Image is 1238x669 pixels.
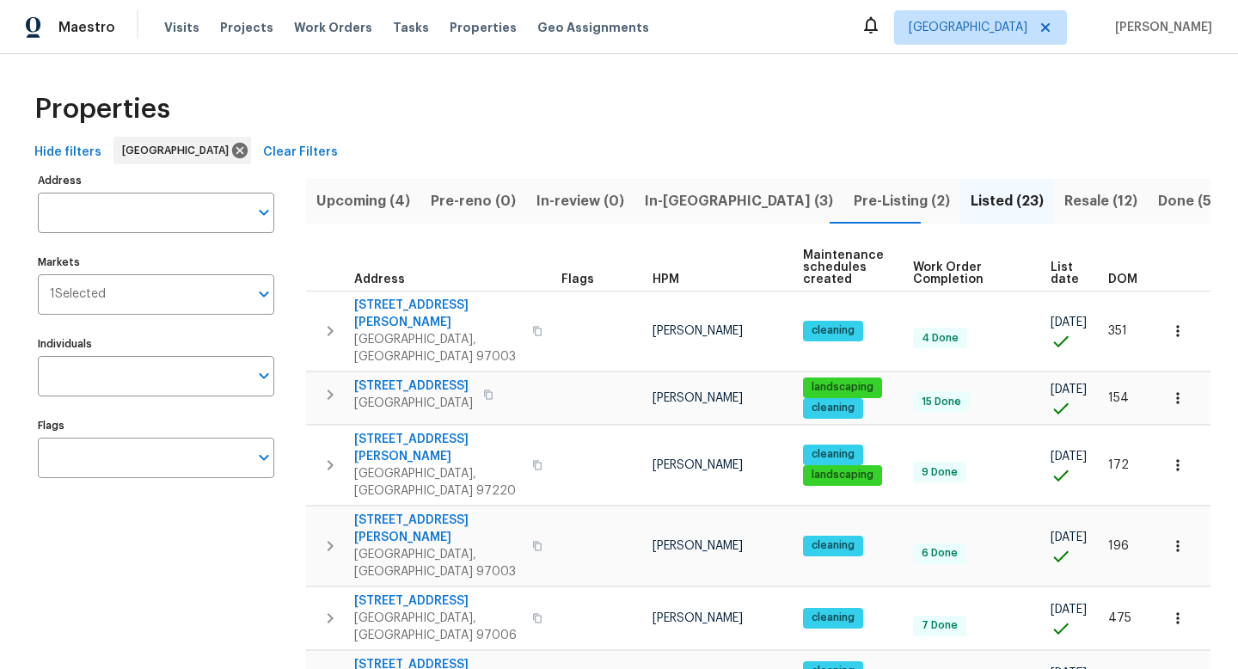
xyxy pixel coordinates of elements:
[805,611,861,625] span: cleaning
[1108,273,1137,285] span: DOM
[1051,261,1079,285] span: List date
[122,142,236,159] span: [GEOGRAPHIC_DATA]
[252,364,276,388] button: Open
[38,175,274,186] label: Address
[645,189,833,213] span: In-[GEOGRAPHIC_DATA] (3)
[805,401,861,415] span: cleaning
[653,325,743,337] span: [PERSON_NAME]
[34,101,170,118] span: Properties
[653,392,743,404] span: [PERSON_NAME]
[354,331,522,365] span: [GEOGRAPHIC_DATA], [GEOGRAPHIC_DATA] 97003
[1158,189,1233,213] span: Done (541)
[653,612,743,624] span: [PERSON_NAME]
[536,189,624,213] span: In-review (0)
[1064,189,1137,213] span: Resale (12)
[1051,604,1087,616] span: [DATE]
[1108,612,1131,624] span: 475
[1051,451,1087,463] span: [DATE]
[50,287,106,302] span: 1 Selected
[1108,19,1212,36] span: [PERSON_NAME]
[164,19,199,36] span: Visits
[909,19,1027,36] span: [GEOGRAPHIC_DATA]
[805,323,861,338] span: cleaning
[256,137,345,169] button: Clear Filters
[354,610,522,644] span: [GEOGRAPHIC_DATA], [GEOGRAPHIC_DATA] 97006
[38,339,274,349] label: Individuals
[354,377,473,395] span: [STREET_ADDRESS]
[653,540,743,552] span: [PERSON_NAME]
[1051,384,1087,396] span: [DATE]
[220,19,273,36] span: Projects
[113,137,251,164] div: [GEOGRAPHIC_DATA]
[354,546,522,580] span: [GEOGRAPHIC_DATA], [GEOGRAPHIC_DATA] 97003
[805,468,880,482] span: landscaping
[354,273,405,285] span: Address
[34,142,101,163] span: Hide filters
[915,395,968,409] span: 15 Done
[561,273,594,285] span: Flags
[1108,459,1129,471] span: 172
[854,189,950,213] span: Pre-Listing (2)
[971,189,1044,213] span: Listed (23)
[252,282,276,306] button: Open
[653,273,679,285] span: HPM
[294,19,372,36] span: Work Orders
[316,189,410,213] span: Upcoming (4)
[915,546,965,561] span: 6 Done
[354,297,522,331] span: [STREET_ADDRESS][PERSON_NAME]
[450,19,517,36] span: Properties
[354,431,522,465] span: [STREET_ADDRESS][PERSON_NAME]
[263,142,338,163] span: Clear Filters
[805,380,880,395] span: landscaping
[38,420,274,431] label: Flags
[653,459,743,471] span: [PERSON_NAME]
[803,249,884,285] span: Maintenance schedules created
[1108,325,1127,337] span: 351
[354,465,522,500] span: [GEOGRAPHIC_DATA], [GEOGRAPHIC_DATA] 97220
[58,19,115,36] span: Maestro
[915,618,965,633] span: 7 Done
[393,21,429,34] span: Tasks
[431,189,516,213] span: Pre-reno (0)
[805,538,861,553] span: cleaning
[1051,316,1087,328] span: [DATE]
[354,512,522,546] span: [STREET_ADDRESS][PERSON_NAME]
[1108,540,1129,552] span: 196
[537,19,649,36] span: Geo Assignments
[354,592,522,610] span: [STREET_ADDRESS]
[28,137,108,169] button: Hide filters
[1051,531,1087,543] span: [DATE]
[252,445,276,470] button: Open
[252,200,276,224] button: Open
[38,257,274,267] label: Markets
[1108,392,1129,404] span: 154
[354,395,473,412] span: [GEOGRAPHIC_DATA]
[915,331,965,346] span: 4 Done
[805,447,861,462] span: cleaning
[913,261,1021,285] span: Work Order Completion
[915,465,965,480] span: 9 Done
